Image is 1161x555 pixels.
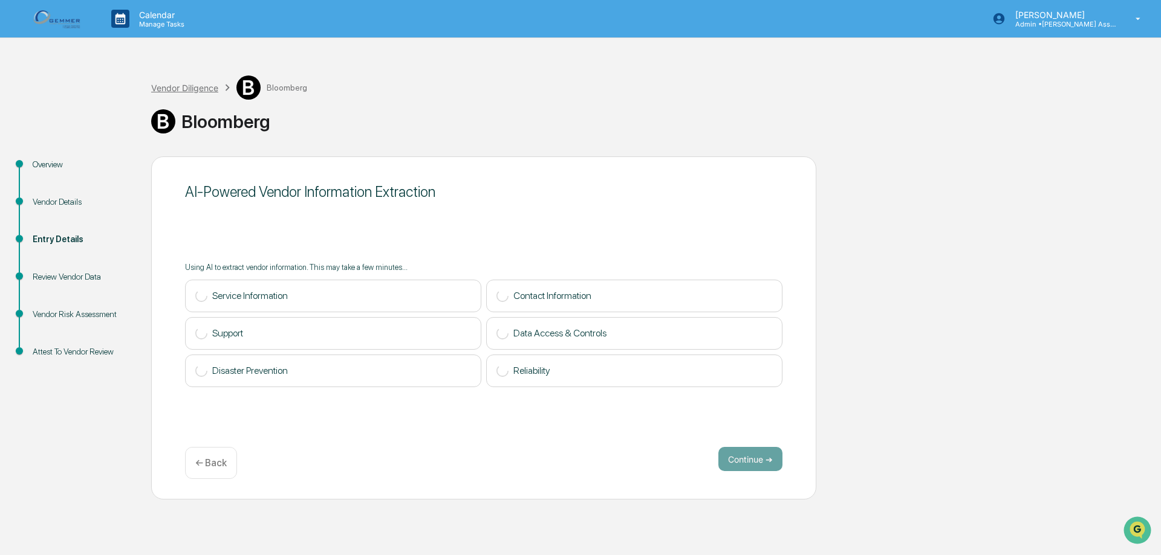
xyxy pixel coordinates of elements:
div: Overview [33,158,132,171]
span: Data Access & Controls [513,327,607,339]
div: 🔎 [12,176,22,186]
img: Vendor Logo [151,109,175,133]
div: Start new chat [41,92,198,104]
p: Admin • [PERSON_NAME] Asset Management [1006,20,1118,28]
button: Start new chat [206,96,220,111]
a: 🗄️Attestations [83,147,155,169]
img: logo [29,7,87,30]
div: Entry Details [33,233,132,246]
p: Using AI to extract vendor information. This may take a few minutes... [185,263,782,272]
div: Review Vendor Data [33,271,132,283]
div: Bloomberg [151,109,1155,133]
div: Vendor Risk Assessment [33,308,132,321]
a: 🖐️Preclearance [7,147,83,169]
p: Calendar [129,10,190,20]
span: Reliability [513,365,550,376]
div: Vendor Diligence [151,83,218,93]
iframe: Open customer support [1122,515,1155,548]
span: Data Lookup [24,175,76,187]
button: Continue ➔ [718,447,782,471]
div: We're available if you need us! [41,104,153,114]
span: Contact Information [513,290,591,301]
img: 1746055101610-c473b297-6a78-478c-a979-82029cc54cd1 [12,92,34,114]
span: Support [212,327,243,339]
p: [PERSON_NAME] [1006,10,1118,20]
a: 🔎Data Lookup [7,170,81,192]
div: Attest To Vendor Review [33,345,132,358]
p: ← Back [195,457,227,469]
span: Pylon [120,205,146,214]
div: AI-Powered Vendor Information Extraction [185,183,782,201]
span: Disaster Prevention [212,365,288,376]
span: Preclearance [24,152,78,164]
p: How can we help? [12,25,220,45]
a: Powered byPylon [85,204,146,214]
p: Manage Tasks [129,20,190,28]
div: Bloomberg [236,75,307,100]
div: 🗄️ [88,153,97,163]
span: Service Information [212,290,288,301]
div: 🖐️ [12,153,22,163]
span: Attestations [100,152,150,164]
div: Vendor Details [33,196,132,208]
img: Vendor Logo [236,75,261,100]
